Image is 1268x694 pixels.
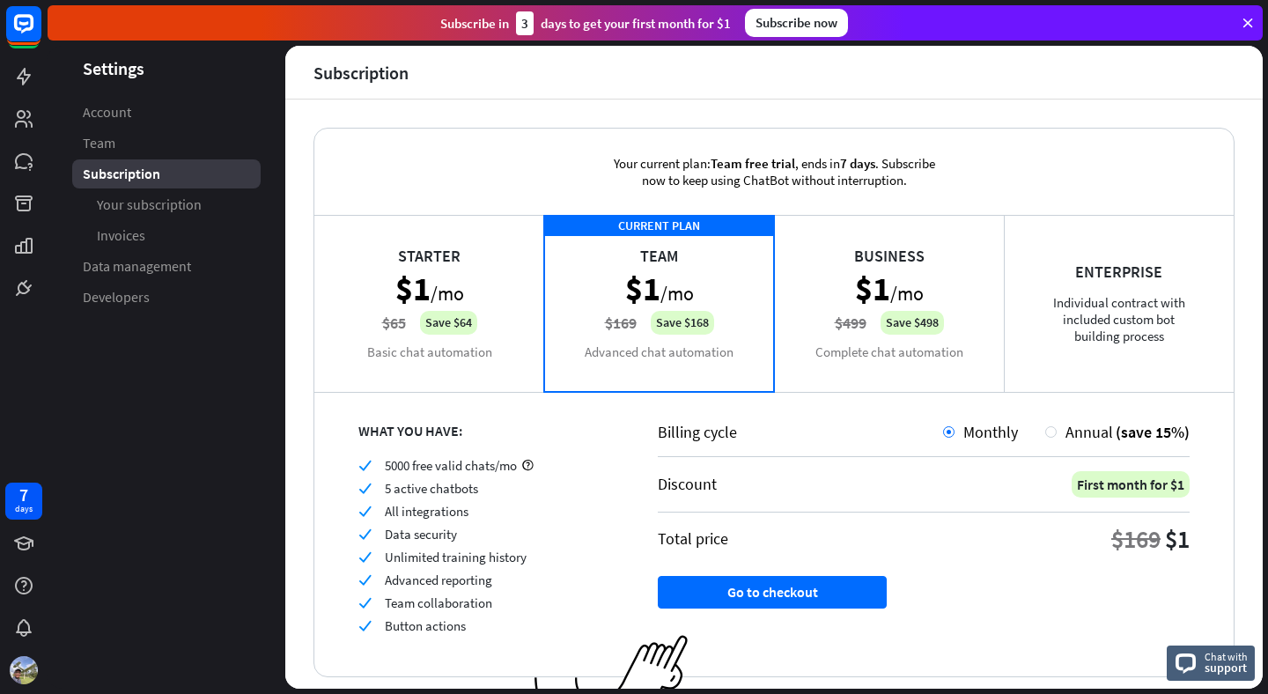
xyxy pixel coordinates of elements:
[14,7,67,60] button: Open LiveChat chat widget
[83,103,131,122] span: Account
[385,549,527,565] span: Unlimited training history
[358,550,372,564] i: check
[385,480,478,497] span: 5 active chatbots
[745,9,848,37] div: Subscribe now
[658,528,728,549] div: Total price
[358,482,372,495] i: check
[97,196,202,214] span: Your subscription
[358,422,614,439] div: WHAT YOU HAVE:
[1205,648,1248,665] span: Chat with
[1111,523,1161,555] div: $169
[72,252,261,281] a: Data management
[1065,422,1113,442] span: Annual
[48,56,285,80] header: Settings
[658,422,943,442] div: Billing cycle
[72,283,261,312] a: Developers
[385,572,492,588] span: Advanced reporting
[72,129,261,158] a: Team
[711,155,795,172] span: Team free trial
[358,459,372,472] i: check
[1205,660,1248,676] span: support
[72,98,261,127] a: Account
[516,11,534,35] div: 3
[358,619,372,632] i: check
[385,457,517,474] span: 5000 free valid chats/mo
[585,129,963,215] div: Your current plan: , ends in . Subscribe now to keep using ChatBot without interruption.
[963,422,1018,442] span: Monthly
[97,226,145,245] span: Invoices
[313,63,409,83] div: Subscription
[385,594,492,611] span: Team collaboration
[83,134,115,152] span: Team
[83,257,191,276] span: Data management
[19,487,28,503] div: 7
[440,11,731,35] div: Subscribe in days to get your first month for $1
[658,576,887,609] button: Go to checkout
[658,474,717,494] div: Discount
[72,190,261,219] a: Your subscription
[83,165,160,183] span: Subscription
[72,221,261,250] a: Invoices
[83,288,150,306] span: Developers
[1165,523,1190,555] div: $1
[5,483,42,520] a: 7 days
[385,503,468,520] span: All integrations
[15,503,33,515] div: days
[840,155,875,172] span: 7 days
[358,505,372,518] i: check
[358,528,372,541] i: check
[358,573,372,587] i: check
[1072,471,1190,498] div: First month for $1
[358,596,372,609] i: check
[385,526,457,543] span: Data security
[385,617,466,634] span: Button actions
[1116,422,1190,442] span: (save 15%)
